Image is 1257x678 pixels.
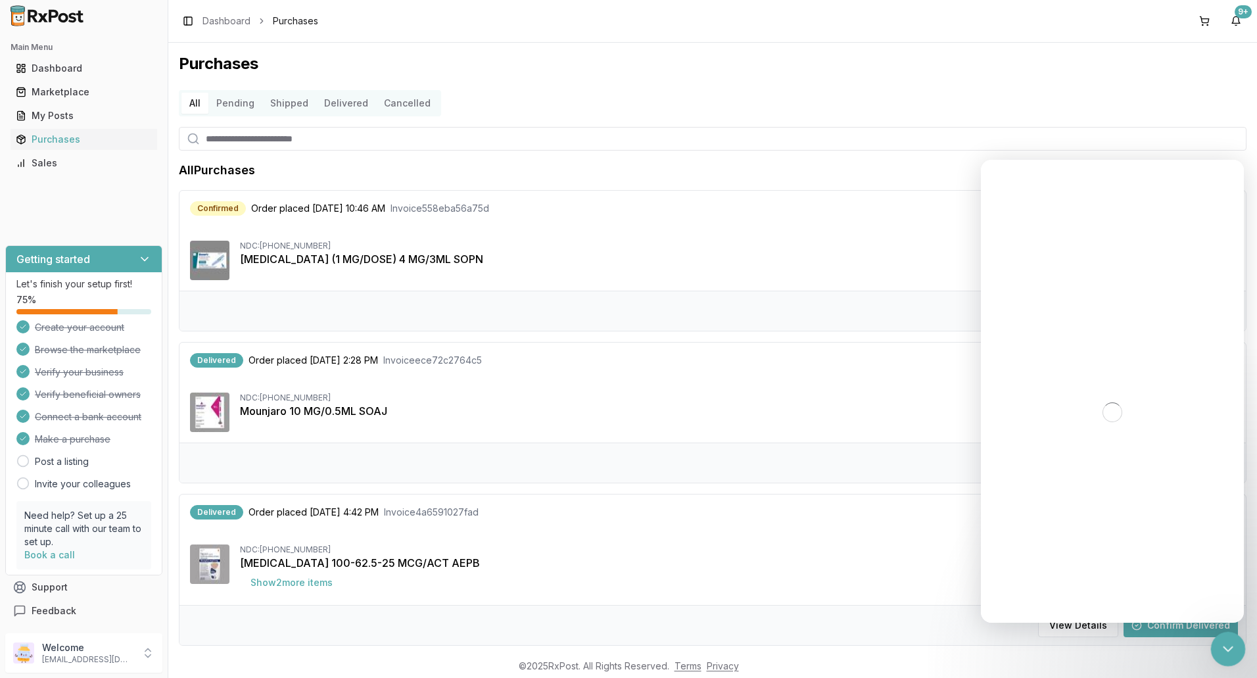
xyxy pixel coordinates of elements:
a: My Posts [11,104,157,128]
a: Dashboard [11,57,157,80]
a: Book a call [24,549,75,560]
div: Sales [16,157,152,170]
button: Feedback [5,599,162,623]
button: All [181,93,208,114]
a: Marketplace [11,80,157,104]
span: Invoice 4a6591027fad [384,506,479,519]
button: Purchases [5,129,162,150]
button: Pending [208,93,262,114]
p: [EMAIL_ADDRESS][DOMAIN_NAME] [42,654,133,665]
div: Mounjaro 10 MG/0.5ML SOAJ [240,403,1235,419]
img: Mounjaro 10 MG/0.5ML SOAJ [190,393,229,432]
div: NDC: [PHONE_NUMBER] [240,241,1235,251]
nav: breadcrumb [202,14,318,28]
span: Order placed [DATE] 4:42 PM [249,506,379,519]
a: Privacy [707,660,739,671]
iframe: Intercom live chat [1211,632,1246,667]
h1: Purchases [179,53,1246,74]
a: Terms [675,660,701,671]
img: Trelegy Ellipta 100-62.5-25 MCG/ACT AEPB [190,545,229,584]
button: Show2more items [240,571,343,594]
div: 9+ [1235,5,1252,18]
span: Purchases [273,14,318,28]
span: Invoice 558eba56a75d [391,202,489,215]
button: Shipped [262,93,316,114]
a: Invite your colleagues [35,477,131,491]
div: Dashboard [16,62,152,75]
span: Invoice ece72c2764c5 [383,354,482,367]
button: My Posts [5,105,162,126]
p: Let's finish your setup first! [16,278,151,291]
h2: Main Menu [11,42,157,53]
iframe: Intercom live chat [981,160,1244,623]
span: Connect a bank account [35,410,141,424]
div: Purchases [16,133,152,146]
img: RxPost Logo [5,5,89,26]
button: Marketplace [5,82,162,103]
button: Delivered [316,93,376,114]
a: Dashboard [202,14,250,28]
span: Make a purchase [35,433,110,446]
button: Confirm Delivered [1124,614,1238,637]
div: Delivered [190,353,243,368]
div: Marketplace [16,85,152,99]
button: 9+ [1225,11,1246,32]
h3: Getting started [16,251,90,267]
span: Order placed [DATE] 2:28 PM [249,354,378,367]
h1: All Purchases [179,161,255,180]
a: Sales [11,151,157,175]
img: Ozempic (1 MG/DOSE) 4 MG/3ML SOPN [190,241,229,280]
div: NDC: [PHONE_NUMBER] [240,393,1235,403]
span: Create your account [35,321,124,334]
img: User avatar [13,642,34,664]
button: Sales [5,153,162,174]
span: Verify beneficial owners [35,388,141,401]
span: Order placed [DATE] 10:46 AM [251,202,385,215]
button: Cancelled [376,93,439,114]
a: Purchases [11,128,157,151]
a: Post a listing [35,455,89,468]
button: Dashboard [5,58,162,79]
p: Welcome [42,641,133,654]
button: View Details [1038,614,1118,637]
div: NDC: [PHONE_NUMBER] [240,545,1235,555]
button: Support [5,575,162,599]
div: Delivered [190,505,243,520]
span: Verify your business [35,366,124,379]
div: [MEDICAL_DATA] (1 MG/DOSE) 4 MG/3ML SOPN [240,251,1235,267]
span: 75 % [16,293,36,306]
span: Browse the marketplace [35,343,141,356]
p: Need help? Set up a 25 minute call with our team to set up. [24,509,143,548]
span: Feedback [32,604,76,617]
div: Confirmed [190,201,246,216]
div: My Posts [16,109,152,122]
div: [MEDICAL_DATA] 100-62.5-25 MCG/ACT AEPB [240,555,1235,571]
